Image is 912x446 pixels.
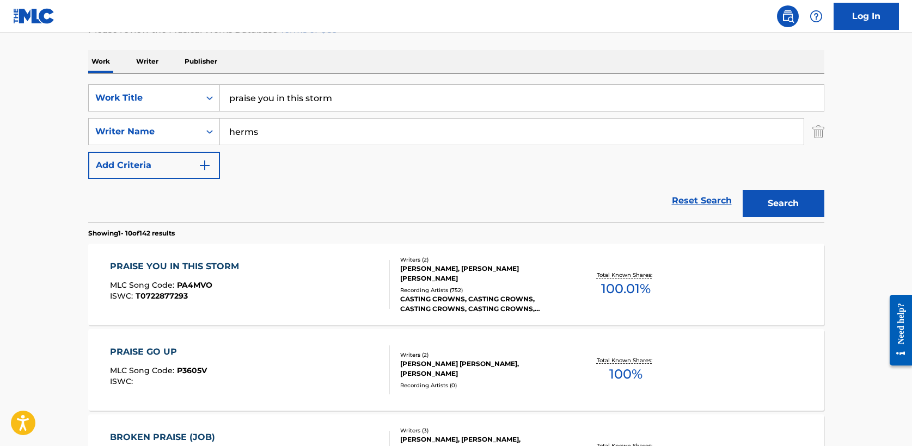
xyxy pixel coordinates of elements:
span: PA4MVO [177,280,212,290]
span: 100.01 % [601,279,651,299]
div: Work Title [95,91,193,104]
span: T0722877293 [136,291,188,301]
span: ISWC : [110,291,136,301]
div: [PERSON_NAME] [PERSON_NAME], [PERSON_NAME] [400,359,565,379]
p: Total Known Shares: [597,356,655,364]
p: Writer [133,50,162,73]
div: PRAISE GO UP [110,345,207,358]
div: Writers ( 2 ) [400,256,565,264]
img: 9d2ae6d4665cec9f34b9.svg [198,159,211,172]
span: P3605V [177,366,207,375]
span: MLC Song Code : [110,366,177,375]
iframe: Resource Center [882,287,912,374]
div: PRAISE YOU IN THIS STORM [110,260,244,273]
div: Recording Artists ( 752 ) [400,286,565,294]
div: BROKEN PRAISE (JOB) [110,431,221,444]
img: search [781,10,794,23]
div: Writers ( 3 ) [400,426,565,435]
p: Publisher [181,50,221,73]
div: Help [805,5,827,27]
span: ISWC : [110,376,136,386]
p: Total Known Shares: [597,271,655,279]
p: Work [88,50,113,73]
div: Writers ( 2 ) [400,351,565,359]
button: Search [743,190,824,217]
button: Add Criteria [88,152,220,179]
img: MLC Logo [13,8,55,24]
span: 100 % [609,364,642,384]
img: Delete Criterion [812,118,824,145]
div: Recording Artists ( 0 ) [400,381,565,389]
a: PRAISE GO UPMLC Song Code:P3605VISWC:Writers (2)[PERSON_NAME] [PERSON_NAME], [PERSON_NAME]Recordi... [88,329,824,411]
a: PRAISE YOU IN THIS STORMMLC Song Code:PA4MVOISWC:T0722877293Writers (2)[PERSON_NAME], [PERSON_NAM... [88,244,824,325]
p: Showing 1 - 10 of 142 results [88,228,175,238]
a: Log In [834,3,899,30]
div: Writer Name [95,125,193,138]
a: Reset Search [666,189,737,213]
span: MLC Song Code : [110,280,177,290]
form: Search Form [88,84,824,222]
div: [PERSON_NAME], [PERSON_NAME] [PERSON_NAME] [400,264,565,283]
div: CASTING CROWNS, CASTING CROWNS, CASTING CROWNS, CASTING CROWNS, CASTING CROWNS [400,294,565,314]
img: help [810,10,823,23]
a: Public Search [777,5,799,27]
